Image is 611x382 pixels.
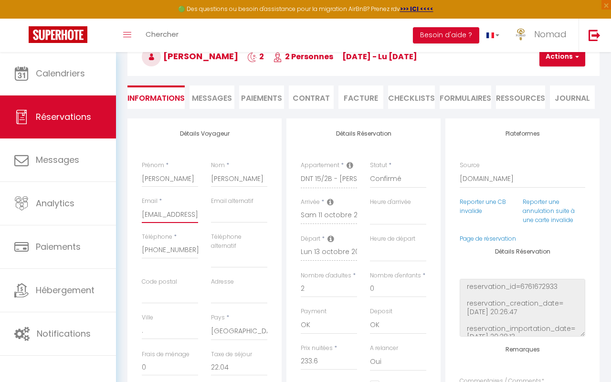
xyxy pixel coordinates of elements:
label: Ville [142,313,153,322]
label: Téléphone alternatif [211,233,267,251]
span: 2 [247,51,264,62]
h4: Détails Réservation [460,248,585,255]
button: Actions [539,47,585,66]
label: Téléphone [142,233,172,242]
img: logout [589,29,600,41]
span: Chercher [146,29,179,39]
label: Frais de ménage [142,350,190,359]
span: Calendriers [36,67,85,79]
label: Adresse [211,277,234,286]
label: Arrivée [301,198,320,207]
span: Réservations [36,111,91,123]
h4: Remarques [460,346,585,353]
label: Email [142,197,158,206]
a: Reporter une CB invalide [460,198,506,215]
h4: Détails Voyageur [142,130,267,137]
span: [DATE] - lu [DATE] [342,51,417,62]
a: ... Nomad [506,19,579,52]
h4: Détails Réservation [301,130,426,137]
label: Nom [211,161,225,170]
span: Paiements [36,241,81,253]
li: Ressources [496,85,545,109]
label: Deposit [370,307,392,316]
span: Notifications [37,328,91,340]
label: Départ [301,234,320,244]
label: Payment [301,307,327,316]
label: Nombre d'enfants [370,271,421,280]
li: Contrat [289,85,334,109]
li: Journal [550,85,595,109]
label: Appartement [301,161,339,170]
label: Heure d'arrivée [370,198,411,207]
span: Nomad [534,28,567,40]
li: FORMULAIRES [440,85,491,109]
label: Pays [211,313,225,322]
li: CHECKLISTS [388,85,435,109]
button: Besoin d'aide ? [413,27,479,43]
img: Super Booking [29,26,87,43]
label: Nombre d'adultes [301,271,351,280]
li: Paiements [239,85,284,109]
a: >>> ICI <<<< [400,5,433,13]
label: A relancer [370,344,398,353]
a: Chercher [138,19,186,52]
h4: Plateformes [460,130,585,137]
span: Messages [192,93,232,104]
span: [PERSON_NAME] [142,50,238,62]
li: Facture [338,85,383,109]
label: Prix nuitées [301,344,333,353]
label: Source [460,161,480,170]
span: Analytics [36,197,74,209]
img: ... [514,27,528,42]
label: Taxe de séjour [211,350,252,359]
span: 2 Personnes [273,51,333,62]
label: Prénom [142,161,164,170]
a: Page de réservation [460,234,516,243]
label: Code postal [142,277,177,286]
label: Heure de départ [370,234,415,244]
label: Statut [370,161,387,170]
span: Messages [36,154,79,166]
label: Email alternatif [211,197,253,206]
li: Informations [127,85,185,109]
span: Hébergement [36,284,95,296]
a: Reporter une annulation suite à une carte invalide [523,198,575,224]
